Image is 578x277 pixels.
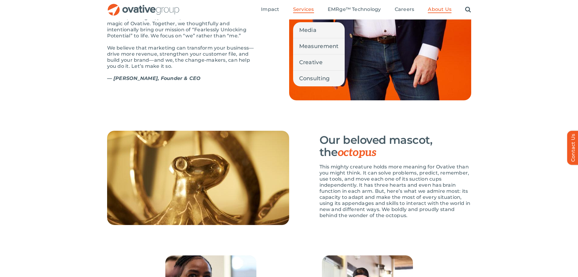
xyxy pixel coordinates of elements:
p: This mighty creature holds more meaning for Ovative than you might think. It can solve problems, ... [319,164,471,219]
span: Careers [395,6,414,12]
a: Search [465,6,471,13]
span: Media [299,26,316,34]
span: Consulting [299,74,330,83]
a: Measurement [293,38,345,54]
a: OG_Full_horizontal_RGB [107,3,180,9]
span: Measurement [299,42,339,50]
img: About_Us_-_Octopus[1] [107,131,289,225]
h3: Our beloved mascot, the [319,134,471,159]
a: Media [293,22,345,38]
span: octopus [338,146,376,159]
span: About Us [428,6,451,12]
span: Services [293,6,314,12]
a: Services [293,6,314,13]
a: Impact [261,6,279,13]
a: Careers [395,6,414,13]
span: Creative [299,58,323,67]
a: Consulting [293,71,345,86]
a: About Us [428,6,451,13]
span: Impact [261,6,279,12]
strong: — [PERSON_NAME], Founder & CEO [107,75,201,81]
p: We believe that marketing can transform your business—drive more revenue, strengthen your custome... [107,45,259,69]
a: EMRge™ Technology [328,6,381,13]
span: EMRge™ Technology [328,6,381,12]
a: Creative [293,54,345,70]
